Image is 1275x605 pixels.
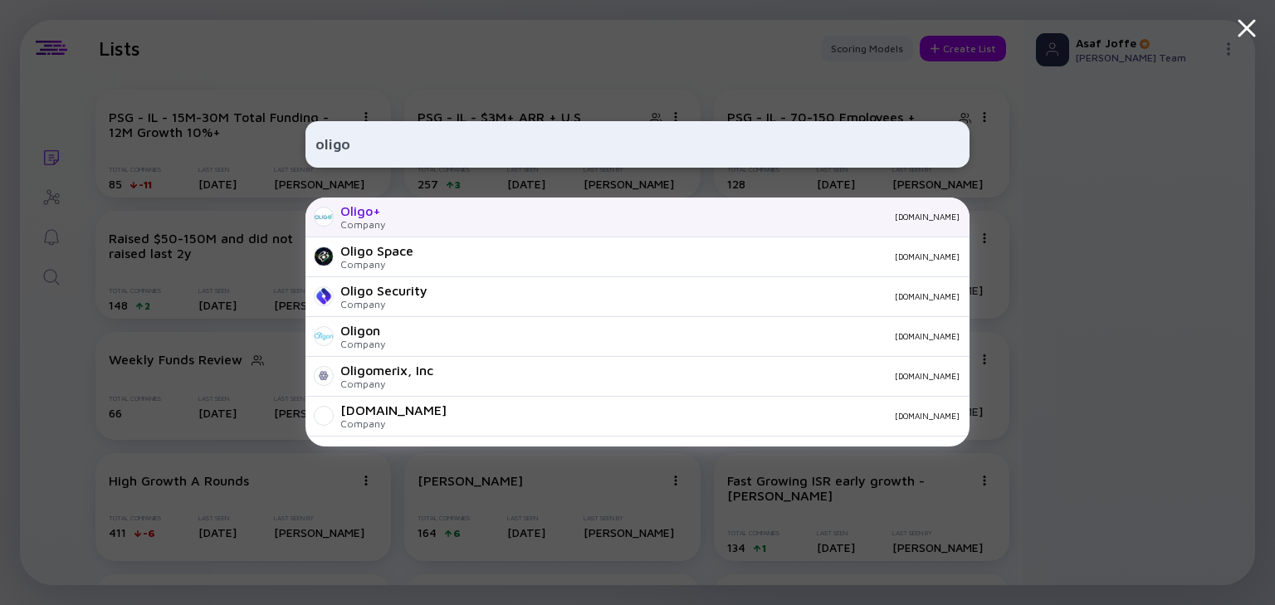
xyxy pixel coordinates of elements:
[340,258,413,271] div: Company
[340,218,385,231] div: Company
[340,203,385,218] div: Oligo+
[340,363,433,378] div: Oligomerix, Inc
[340,298,427,310] div: Company
[340,417,447,430] div: Company
[340,283,427,298] div: Oligo Security
[340,323,385,338] div: Oligon
[340,442,440,457] div: Ligo Biosciences
[340,403,447,417] div: [DOMAIN_NAME]
[441,291,960,301] div: [DOMAIN_NAME]
[398,331,960,341] div: [DOMAIN_NAME]
[340,378,433,390] div: Company
[460,411,960,421] div: [DOMAIN_NAME]
[315,129,960,159] input: Search Company or Investor...
[427,251,960,261] div: [DOMAIN_NAME]
[398,212,960,222] div: [DOMAIN_NAME]
[447,371,960,381] div: [DOMAIN_NAME]
[340,338,385,350] div: Company
[340,243,413,258] div: Oligo Space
